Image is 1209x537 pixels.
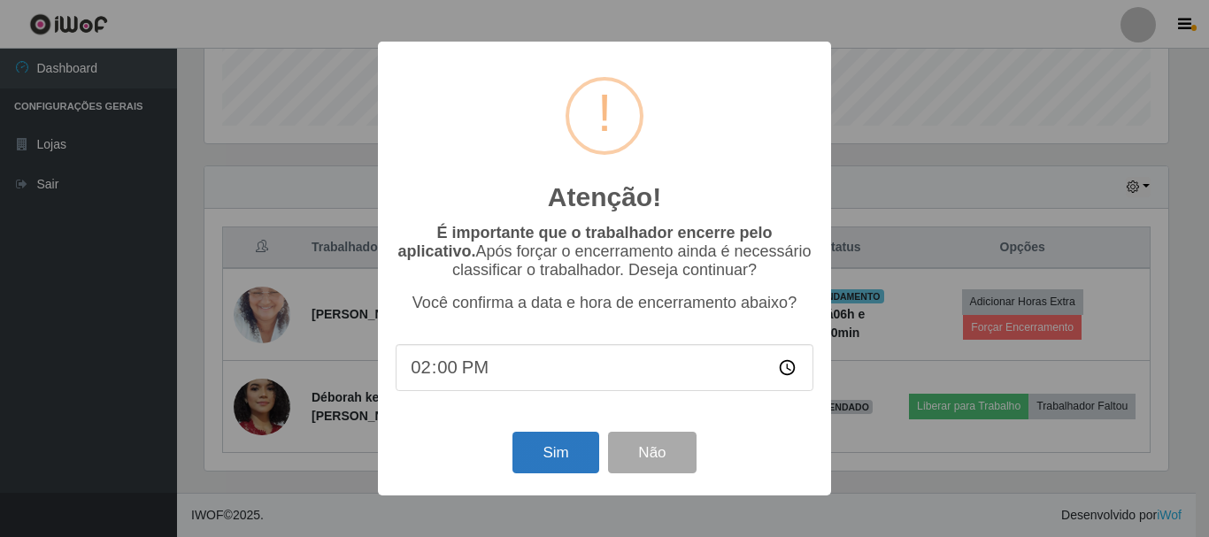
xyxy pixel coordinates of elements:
[548,181,661,213] h2: Atenção!
[396,224,813,280] p: Após forçar o encerramento ainda é necessário classificar o trabalhador. Deseja continuar?
[397,224,772,260] b: É importante que o trabalhador encerre pelo aplicativo.
[512,432,598,473] button: Sim
[608,432,696,473] button: Não
[396,294,813,312] p: Você confirma a data e hora de encerramento abaixo?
